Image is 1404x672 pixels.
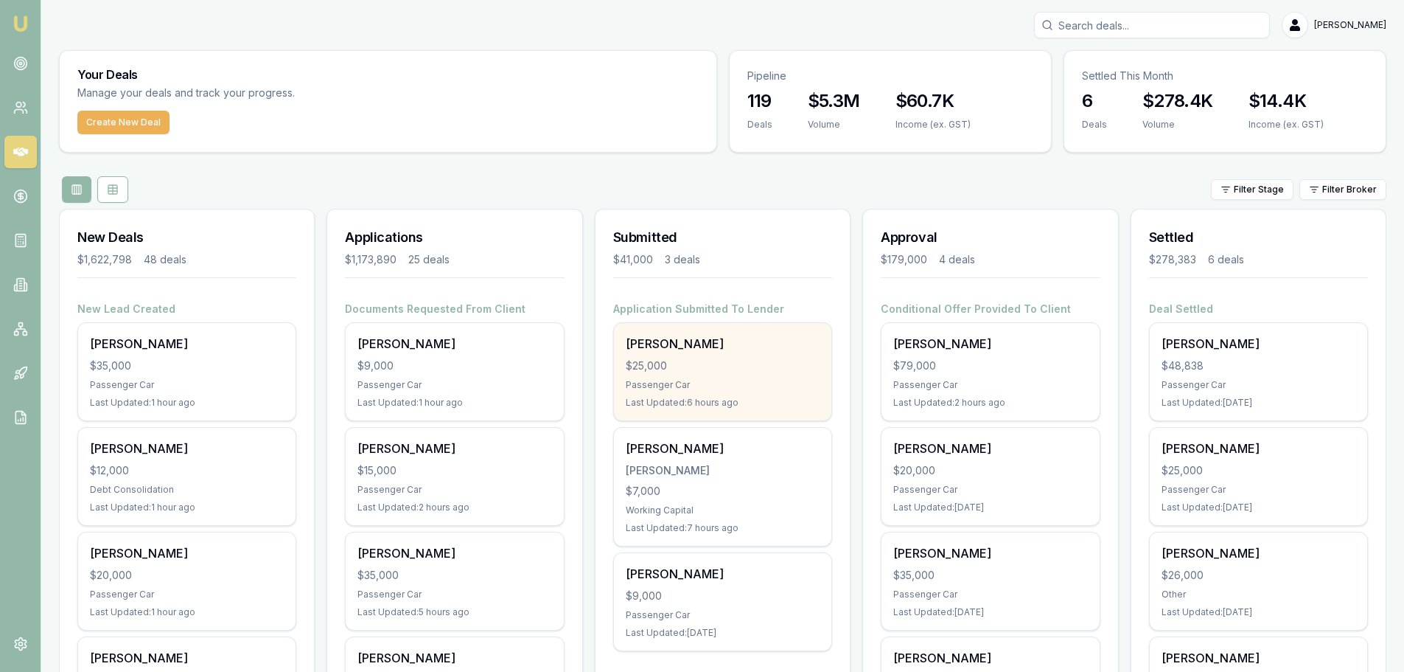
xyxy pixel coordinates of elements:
div: [PERSON_NAME] [357,649,551,667]
div: Last Updated: [DATE] [1162,606,1355,618]
div: 4 deals [939,252,975,267]
div: Passenger Car [90,589,284,600]
div: Last Updated: 7 hours ago [626,522,820,534]
button: Filter Broker [1299,179,1386,200]
div: [PERSON_NAME] [893,649,1087,667]
div: Volume [808,119,860,131]
div: Last Updated: 1 hour ago [90,502,284,513]
div: [PERSON_NAME] [357,544,551,562]
h4: Deal Settled [1149,302,1368,316]
h4: Conditional Offer Provided To Client [881,302,1100,316]
div: Income (ex. GST) [1248,119,1324,131]
p: Pipeline [747,69,1033,83]
div: Passenger Car [1162,379,1355,391]
div: [PERSON_NAME] [90,440,284,457]
div: Last Updated: 1 hour ago [90,397,284,409]
div: Passenger Car [90,379,284,391]
div: Passenger Car [357,379,551,391]
h3: 119 [747,89,772,113]
div: Last Updated: [DATE] [626,627,820,639]
div: Last Updated: 1 hour ago [357,397,551,409]
div: Last Updated: 1 hour ago [90,606,284,618]
div: Last Updated: [DATE] [1162,397,1355,409]
div: $41,000 [613,252,653,267]
div: $179,000 [881,252,927,267]
div: [PERSON_NAME] [626,440,820,457]
div: $9,000 [357,358,551,373]
div: $35,000 [90,358,284,373]
div: [PERSON_NAME] [1162,649,1355,667]
div: [PERSON_NAME] [626,565,820,583]
div: $9,000 [626,589,820,603]
div: Last Updated: [DATE] [893,606,1087,618]
div: Passenger Car [893,484,1087,496]
div: Debt Consolidation [90,484,284,496]
div: Passenger Car [626,609,820,621]
span: Filter Broker [1322,184,1377,195]
div: [PERSON_NAME] [893,335,1087,353]
div: [PERSON_NAME] [357,335,551,353]
div: Passenger Car [1162,484,1355,496]
h3: Settled [1149,227,1368,248]
div: Last Updated: 2 hours ago [357,502,551,513]
span: Filter Stage [1234,184,1284,195]
div: $35,000 [893,568,1087,583]
div: 25 deals [408,252,450,267]
div: Passenger Car [357,589,551,600]
div: 48 deals [144,252,186,267]
div: $1,622,798 [77,252,132,267]
button: Create New Deal [77,111,170,134]
div: [PERSON_NAME] [1162,440,1355,457]
div: Last Updated: 2 hours ago [893,397,1087,409]
h3: $5.3M [808,89,860,113]
div: [PERSON_NAME] [893,440,1087,457]
div: $25,000 [1162,463,1355,478]
div: Working Capital [626,505,820,516]
span: [PERSON_NAME] [1314,19,1386,31]
div: [PERSON_NAME] [90,544,284,562]
div: $20,000 [90,568,284,583]
div: Last Updated: 5 hours ago [357,606,551,618]
div: Last Updated: 6 hours ago [626,397,820,409]
div: [PERSON_NAME] [90,649,284,667]
div: [PERSON_NAME] [1162,544,1355,562]
div: [PERSON_NAME] [357,440,551,457]
h4: New Lead Created [77,302,296,316]
div: Income (ex. GST) [895,119,971,131]
input: Search deals [1034,12,1270,38]
button: Filter Stage [1211,179,1293,200]
div: $278,383 [1149,252,1196,267]
h3: $14.4K [1248,89,1324,113]
div: [PERSON_NAME] [626,463,820,478]
div: [PERSON_NAME] [626,335,820,353]
h3: Submitted [613,227,832,248]
div: [PERSON_NAME] [90,335,284,353]
img: emu-icon-u.png [12,15,29,32]
div: Passenger Car [893,379,1087,391]
div: Last Updated: [DATE] [893,502,1087,513]
h4: Application Submitted To Lender [613,302,832,316]
div: $12,000 [90,463,284,478]
h3: Approval [881,227,1100,248]
div: Volume [1142,119,1213,131]
div: Last Updated: [DATE] [1162,502,1355,513]
h3: $278.4K [1142,89,1213,113]
h3: Applications [345,227,564,248]
div: Passenger Car [893,589,1087,600]
div: [PERSON_NAME] [1162,335,1355,353]
div: $79,000 [893,358,1087,373]
div: [PERSON_NAME] [893,544,1087,562]
div: 3 deals [665,252,700,267]
div: $35,000 [357,568,551,583]
div: $20,000 [893,463,1087,478]
div: $26,000 [1162,568,1355,583]
div: Deals [1082,119,1107,131]
div: Passenger Car [626,379,820,391]
div: Other [1162,589,1355,600]
h4: Documents Requested From Client [345,302,564,316]
h3: Your Deals [77,69,699,80]
h3: New Deals [77,227,296,248]
div: $7,000 [626,484,820,499]
div: $1,173,890 [345,252,397,267]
